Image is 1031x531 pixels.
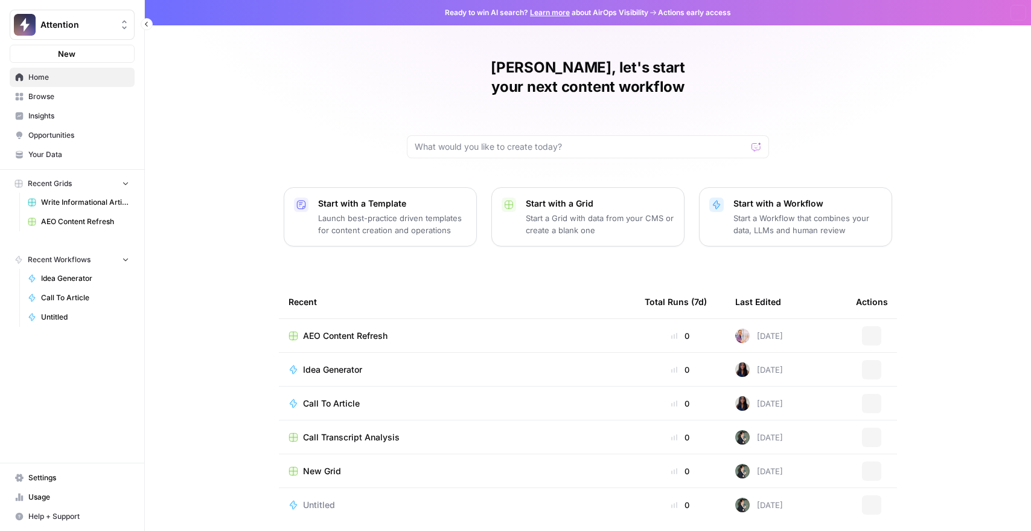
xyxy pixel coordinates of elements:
[289,330,625,342] a: AEO Content Refresh
[10,10,135,40] button: Workspace: Attention
[735,498,783,512] div: [DATE]
[10,468,135,488] a: Settings
[28,254,91,265] span: Recent Workflows
[645,330,716,342] div: 0
[28,91,129,102] span: Browse
[28,130,129,141] span: Opportunities
[645,285,707,318] div: Total Runs (7d)
[289,285,625,318] div: Recent
[28,149,129,160] span: Your Data
[735,329,783,343] div: [DATE]
[14,14,36,36] img: Attention Logo
[22,269,135,288] a: Idea Generator
[10,106,135,126] a: Insights
[22,212,135,231] a: AEO Content Refresh
[289,499,625,511] a: Untitled
[658,7,731,18] span: Actions early access
[735,464,750,478] img: 67t7qt6pn1451ylzdoio04gij6cf
[645,397,716,410] div: 0
[58,48,75,60] span: New
[445,7,648,18] span: Ready to win AI search? about AirOps Visibility
[733,212,882,236] p: Start a Workflow that combines your data, LLMs and human review
[289,364,625,376] a: Idea Generator
[10,126,135,145] a: Opportunities
[303,397,360,410] span: Call To Article
[318,198,467,210] p: Start with a Template
[28,511,129,522] span: Help + Support
[735,498,750,512] img: 67t7qt6pn1451ylzdoio04gij6cf
[41,216,129,227] span: AEO Content Refresh
[733,198,882,210] p: Start with a Workflow
[28,111,129,121] span: Insights
[40,19,113,31] span: Attention
[318,212,467,236] p: Launch best-practice driven templates for content creation and operations
[41,312,129,323] span: Untitled
[303,499,335,511] span: Untitled
[289,465,625,477] a: New Grid
[303,364,362,376] span: Idea Generator
[735,396,783,411] div: [DATE]
[645,465,716,477] div: 0
[28,472,129,483] span: Settings
[303,431,400,443] span: Call Transcript Analysis
[22,307,135,327] a: Untitled
[735,430,783,445] div: [DATE]
[735,285,781,318] div: Last Edited
[41,273,129,284] span: Idea Generator
[735,464,783,478] div: [DATE]
[28,492,129,503] span: Usage
[41,197,129,208] span: Write Informational Articles
[526,212,674,236] p: Start a Grid with data from your CMS or create a blank one
[735,396,750,411] img: rox323kbkgutb4wcij4krxobkpon
[28,178,72,189] span: Recent Grids
[10,68,135,87] a: Home
[303,465,341,477] span: New Grid
[645,499,716,511] div: 0
[41,292,129,303] span: Call To Article
[407,58,769,97] h1: [PERSON_NAME], let's start your next content workflow
[10,87,135,106] a: Browse
[303,330,388,342] span: AEO Content Refresh
[28,72,129,83] span: Home
[735,329,750,343] img: siifsozvc7skzhz5u9gzci476arj
[10,251,135,269] button: Recent Workflows
[735,430,750,445] img: 67t7qt6pn1451ylzdoio04gij6cf
[735,362,750,377] img: rox323kbkgutb4wcij4krxobkpon
[10,175,135,193] button: Recent Grids
[22,288,135,307] a: Call To Article
[530,8,570,17] a: Learn more
[10,488,135,507] a: Usage
[491,187,685,246] button: Start with a GridStart a Grid with data from your CMS or create a blank one
[699,187,892,246] button: Start with a WorkflowStart a Workflow that combines your data, LLMs and human review
[289,431,625,443] a: Call Transcript Analysis
[735,362,783,377] div: [DATE]
[526,198,674,210] p: Start with a Grid
[415,141,747,153] input: What would you like to create today?
[289,397,625,410] a: Call To Article
[284,187,477,246] button: Start with a TemplateLaunch best-practice driven templates for content creation and operations
[10,507,135,526] button: Help + Support
[10,145,135,164] a: Your Data
[10,45,135,63] button: New
[856,285,888,318] div: Actions
[22,193,135,212] a: Write Informational Articles
[645,364,716,376] div: 0
[645,431,716,443] div: 0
